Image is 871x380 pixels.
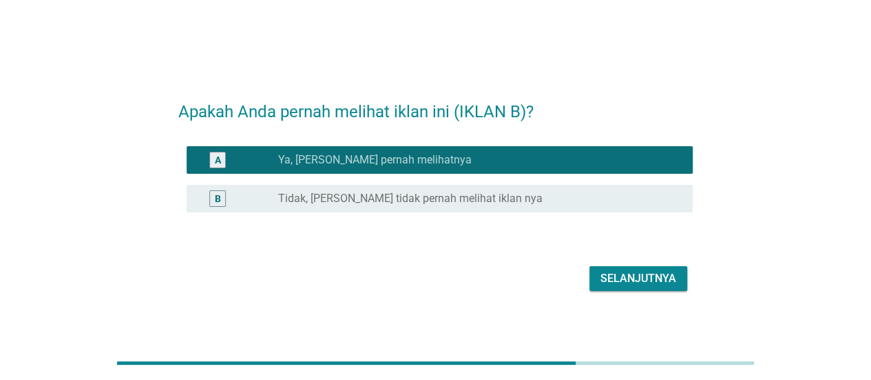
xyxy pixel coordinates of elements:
[215,152,221,167] div: A
[589,266,687,291] button: Selanjutnya
[215,191,221,206] div: B
[600,270,676,287] div: Selanjutnya
[178,86,693,124] h2: Apakah Anda pernah melihat iklan ini (IKLAN B)?
[278,192,543,206] label: Tidak, [PERSON_NAME] tidak pernah melihat iklan nya
[278,153,472,167] label: Ya, [PERSON_NAME] pernah melihatnya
